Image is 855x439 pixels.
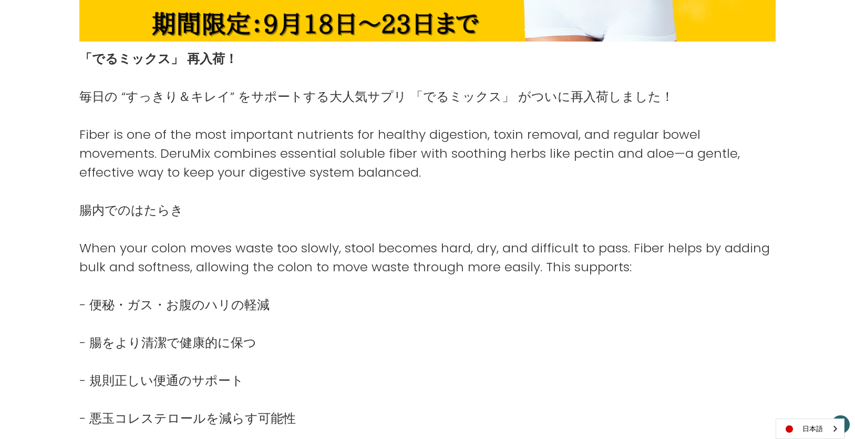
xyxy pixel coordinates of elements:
[79,409,776,428] p: - 悪玉コレステロールを減らす可能性
[79,125,776,182] p: Fiber is one of the most important nutrients for healthy digestion, toxin removal, and regular bo...
[776,418,844,439] div: Language
[776,419,844,438] a: 日本語
[79,295,776,314] p: - 便秘・ガス・お腹のハリの軽減
[79,50,238,67] strong: 「でるミックス」 再入荷！
[79,239,776,277] p: When your colon moves waste too slowly, stool becomes hard, dry, and difficult to pass. Fiber hel...
[79,87,776,106] p: 毎日の “すっきり＆キレイ” をサポートする大人気サプリ 「でるミックス」 がついに再入荷しました！
[776,418,844,439] aside: Language selected: 日本語
[79,371,776,390] p: - 規則正しい便通のサポート
[79,201,776,220] p: 腸内でのはたらき
[79,333,776,352] p: - 腸をより清潔で健康的に保つ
